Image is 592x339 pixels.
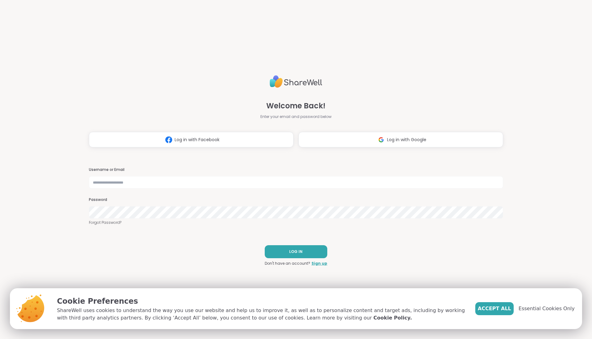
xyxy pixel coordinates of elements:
[265,261,310,266] span: Don't have an account?
[175,137,220,143] span: Log in with Facebook
[266,100,325,111] span: Welcome Back!
[57,307,465,322] p: ShareWell uses cookies to understand the way you use our website and help us to improve it, as we...
[89,197,503,202] h3: Password
[289,249,303,254] span: LOG IN
[89,132,294,147] button: Log in with Facebook
[519,305,575,312] span: Essential Cookies Only
[270,73,322,90] img: ShareWell Logo
[57,296,465,307] p: Cookie Preferences
[89,220,503,225] a: Forgot Password?
[265,245,327,258] button: LOG IN
[89,167,503,172] h3: Username or Email
[298,132,503,147] button: Log in with Google
[373,314,412,322] a: Cookie Policy.
[475,302,514,315] button: Accept All
[311,261,327,266] a: Sign up
[375,134,387,146] img: ShareWell Logomark
[163,134,175,146] img: ShareWell Logomark
[478,305,511,312] span: Accept All
[260,114,332,120] span: Enter your email and password below
[387,137,426,143] span: Log in with Google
